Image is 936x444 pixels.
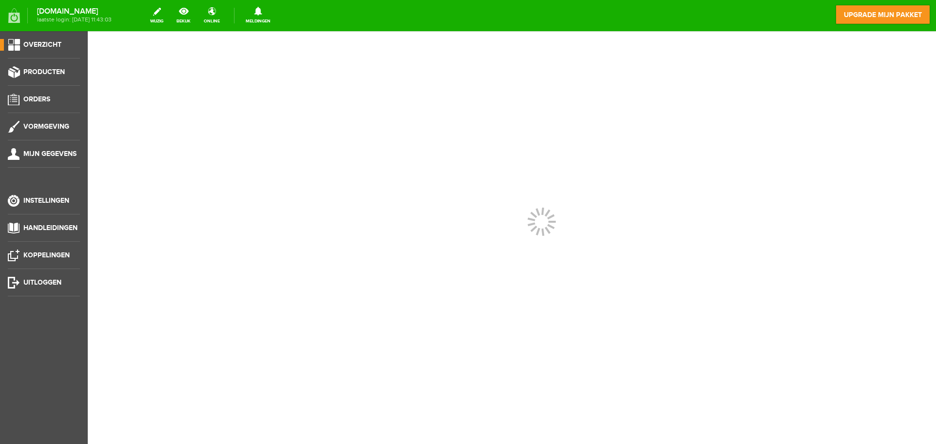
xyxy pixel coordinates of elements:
a: bekijk [171,5,196,26]
span: Handleidingen [23,224,78,232]
span: laatste login: [DATE] 11:43:03 [37,17,112,22]
span: Uitloggen [23,278,61,287]
span: Orders [23,95,50,103]
a: Meldingen [240,5,276,26]
span: Overzicht [23,40,61,49]
a: upgrade mijn pakket [836,5,930,24]
strong: [DOMAIN_NAME] [37,9,112,14]
span: Mijn gegevens [23,150,77,158]
span: Producten [23,68,65,76]
span: Vormgeving [23,122,69,131]
span: Instellingen [23,196,69,205]
a: online [198,5,226,26]
span: Koppelingen [23,251,70,259]
a: wijzig [144,5,169,26]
